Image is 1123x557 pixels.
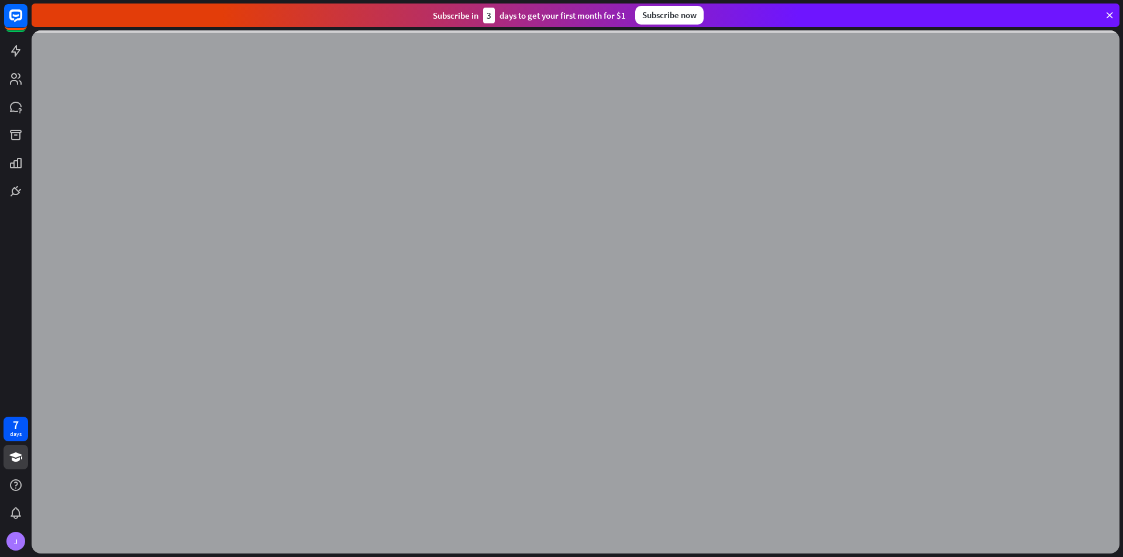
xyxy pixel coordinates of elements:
[483,8,495,23] div: 3
[10,430,22,438] div: days
[635,6,704,25] div: Subscribe now
[6,532,25,551] div: J
[4,417,28,441] a: 7 days
[13,420,19,430] div: 7
[433,8,626,23] div: Subscribe in days to get your first month for $1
